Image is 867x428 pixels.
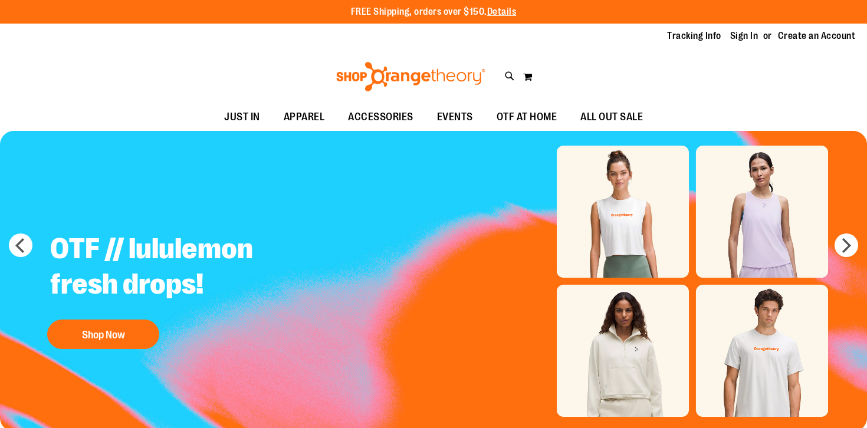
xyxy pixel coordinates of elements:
span: ALL OUT SALE [580,104,643,130]
span: APPAREL [284,104,325,130]
button: next [835,233,858,257]
img: Shop Orangetheory [334,62,487,91]
button: Shop Now [47,320,159,349]
p: FREE Shipping, orders over $150. [351,5,517,19]
span: EVENTS [437,104,473,130]
h2: OTF // lululemon fresh drops! [41,222,334,314]
a: Sign In [730,29,758,42]
span: JUST IN [224,104,260,130]
a: OTF // lululemon fresh drops! Shop Now [41,222,334,355]
span: ACCESSORIES [348,104,413,130]
a: Tracking Info [667,29,721,42]
a: Details [487,6,517,17]
a: Create an Account [778,29,856,42]
span: OTF AT HOME [497,104,557,130]
button: prev [9,233,32,257]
